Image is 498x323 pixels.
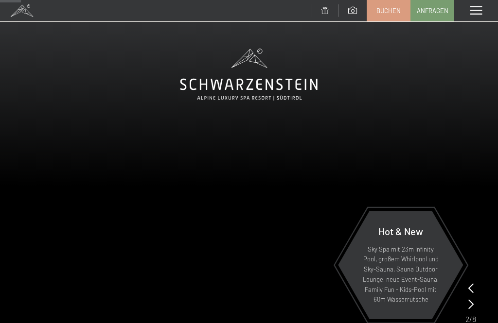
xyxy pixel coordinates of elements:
p: Sky Spa mit 23m Infinity Pool, großem Whirlpool und Sky-Sauna, Sauna Outdoor Lounge, neue Event-S... [362,244,440,305]
span: Anfragen [417,6,448,15]
span: Hot & New [378,225,423,237]
a: Anfragen [411,0,454,21]
span: Buchen [376,6,401,15]
a: Buchen [367,0,410,21]
a: Hot & New Sky Spa mit 23m Infinity Pool, großem Whirlpool und Sky-Sauna, Sauna Outdoor Lounge, ne... [338,210,464,320]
